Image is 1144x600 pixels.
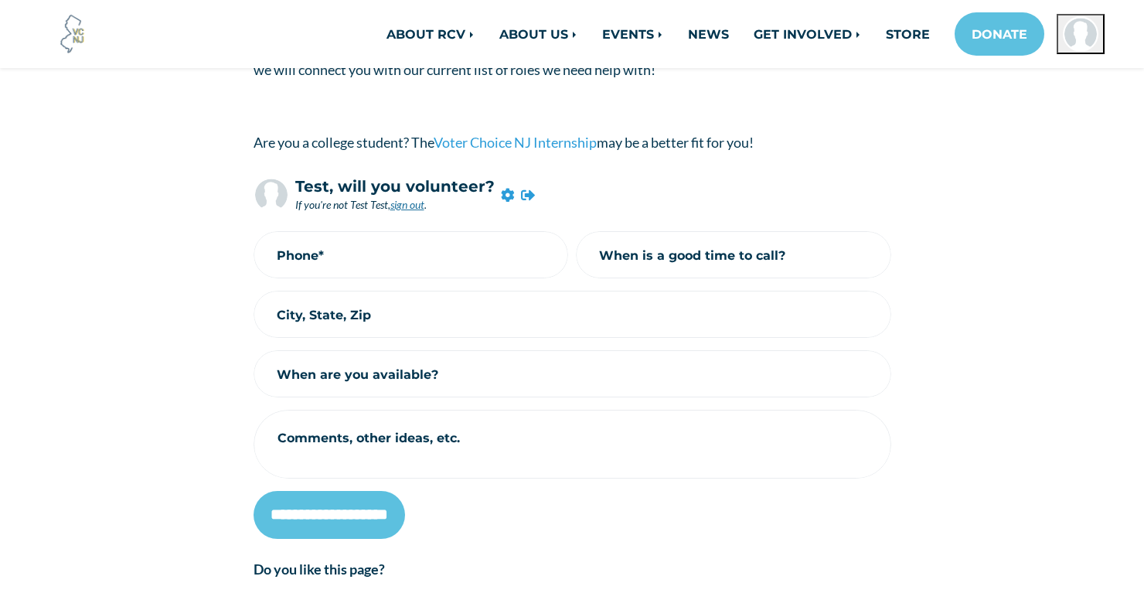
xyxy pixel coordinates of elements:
h5: Test, will you volunteer? [295,178,495,196]
a: NEWS [676,19,741,49]
nav: Main navigation [254,12,1105,56]
i: If you're not Test Test, . [295,198,427,211]
img: Test Test [1063,16,1098,52]
img: Voter Choice NJ [52,13,94,55]
strong: Do you like this page? [254,561,385,578]
img: Test Test [254,177,289,213]
a: EVENTS [590,19,676,49]
iframe: X Post Button [485,584,536,599]
a: sign out [390,198,424,211]
p: Are you a college student? The may be a better fit for you! [254,131,891,155]
button: Open profile menu for Test Test [1057,14,1105,54]
a: GET INVOLVED [741,19,873,49]
a: ABOUT RCV [374,19,487,49]
a: STORE [873,19,942,49]
a: Voter Choice NJ Internship [434,134,597,151]
a: ABOUT US [487,19,590,49]
a: DONATE [955,12,1044,56]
